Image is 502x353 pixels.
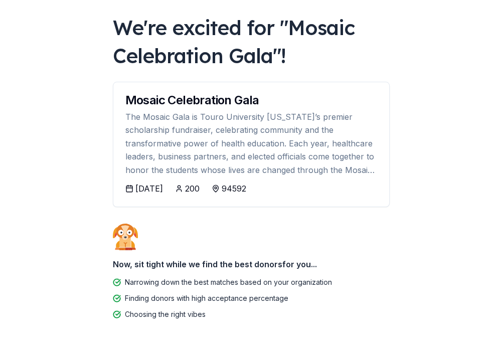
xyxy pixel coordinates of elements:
[222,183,246,195] div: 94592
[113,223,138,250] img: Dog waiting patiently
[113,254,390,274] div: Now, sit tight while we find the best donors for you...
[125,292,288,304] div: Finding donors with high acceptance percentage
[125,110,377,176] div: The Mosaic Gala is Touro University [US_STATE]’s premier scholarship fundraiser, celebrating comm...
[125,94,377,106] div: Mosaic Celebration Gala
[185,183,200,195] div: 200
[135,183,163,195] div: [DATE]
[125,276,332,288] div: Narrowing down the best matches based on your organization
[113,14,390,70] div: We're excited for " Mosaic Celebration Gala "!
[125,308,206,320] div: Choosing the right vibes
